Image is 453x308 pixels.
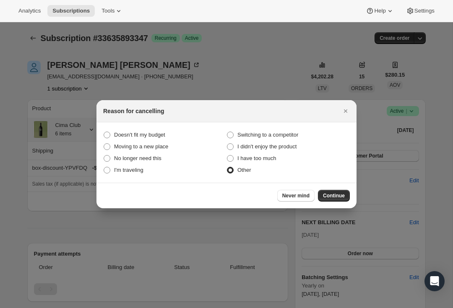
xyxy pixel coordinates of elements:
h2: Reason for cancelling [103,107,164,115]
span: I didn't enjoy the product [237,143,297,150]
div: Open Intercom Messenger [424,271,445,291]
span: No longer need this [114,155,161,161]
span: Switching to a competitor [237,132,298,138]
span: Continue [323,192,345,199]
span: Moving to a new place [114,143,168,150]
span: Other [237,167,251,173]
span: Analytics [18,8,41,14]
button: Never mind [277,190,315,202]
button: Analytics [13,5,46,17]
span: Doesn't fit my budget [114,132,165,138]
span: I'm traveling [114,167,143,173]
button: Tools [96,5,128,17]
span: Never mind [282,192,310,199]
button: Continue [318,190,350,202]
span: Settings [414,8,435,14]
span: Help [374,8,385,14]
button: Close [340,105,351,117]
button: Subscriptions [47,5,95,17]
span: Subscriptions [52,8,90,14]
button: Help [361,5,399,17]
button: Settings [401,5,440,17]
span: Tools [102,8,115,14]
span: I have too much [237,155,276,161]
